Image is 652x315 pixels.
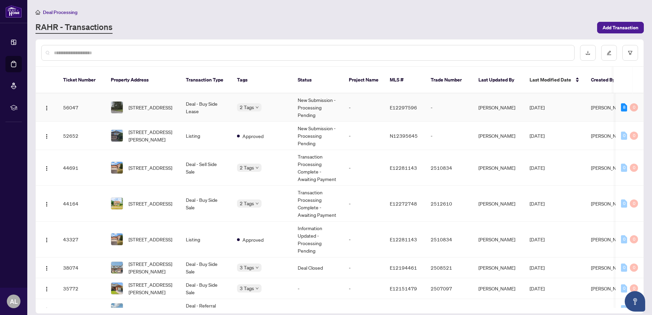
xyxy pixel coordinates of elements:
button: Logo [41,198,52,209]
span: [PERSON_NAME] [591,165,628,171]
span: [PERSON_NAME] [591,200,628,207]
img: thumbnail-img [111,283,123,294]
th: Last Modified Date [524,67,586,93]
img: logo [5,5,22,18]
td: 38074 [58,257,105,278]
div: 0 [630,264,638,272]
td: 56047 [58,93,105,122]
img: thumbnail-img [111,102,123,113]
td: - [343,93,384,122]
img: thumbnail-img [111,234,123,245]
img: Logo [44,237,49,243]
span: [STREET_ADDRESS] [129,164,172,171]
span: [DATE] [530,133,545,139]
span: [STREET_ADDRESS] [129,200,172,207]
td: Information Updated - Processing Pending [292,222,343,257]
button: Add Transaction [597,22,644,33]
div: 0 [630,199,638,208]
button: download [580,45,596,61]
button: Logo [41,262,52,273]
div: 0 [621,264,627,272]
div: 0 [630,235,638,243]
td: 35772 [58,278,105,299]
div: 0 [630,132,638,140]
span: 2 Tags [240,199,254,207]
th: Last Updated By [473,67,524,93]
span: home [35,10,40,15]
span: edit [607,50,611,55]
span: down [255,266,259,269]
span: E12281143 [390,236,417,242]
span: Deal Processing [43,9,77,15]
td: - [343,122,384,150]
th: Trade Number [425,67,473,93]
span: down [255,202,259,205]
span: [STREET_ADDRESS][PERSON_NAME] [129,128,175,143]
td: Listing [180,122,232,150]
td: Transaction Processing Complete - Awaiting Payment [292,150,343,186]
td: Deal - Buy Side Lease [180,93,232,122]
td: [PERSON_NAME] [473,222,524,257]
td: New Submission - Processing Pending [292,122,343,150]
td: Deal - Buy Side Sale [180,278,232,299]
img: Logo [44,134,49,139]
img: Logo [44,286,49,292]
span: [PERSON_NAME] [591,285,628,291]
button: Logo [41,102,52,113]
td: 44691 [58,150,105,186]
img: Logo [44,201,49,207]
td: - [343,278,384,299]
th: Transaction Type [180,67,232,93]
span: 2 Tags [240,103,254,111]
button: Open asap [625,291,645,312]
td: Listing [180,222,232,257]
img: Logo [44,266,49,271]
div: 0 [630,164,638,172]
span: [DATE] [530,306,545,312]
span: [STREET_ADDRESS] [129,104,172,111]
img: thumbnail-img [111,198,123,209]
img: thumbnail-img [111,303,123,315]
th: Ticket Number [58,67,105,93]
span: [PERSON_NAME] [591,133,628,139]
td: New Submission - Processing Pending [292,93,343,122]
span: [PERSON_NAME] [591,265,628,271]
td: 44164 [58,186,105,222]
img: Logo [44,166,49,171]
div: 0 [621,132,627,140]
span: [DATE] [530,285,545,291]
span: Last Modified Date [530,76,571,84]
td: [PERSON_NAME] [473,278,524,299]
img: thumbnail-img [111,162,123,174]
td: Deal - Buy Side Sale [180,186,232,222]
td: Deal - Sell Side Sale [180,150,232,186]
td: - [343,150,384,186]
span: [PERSON_NAME] [591,236,628,242]
button: Logo [41,162,52,173]
span: down [255,166,259,169]
span: N12395645 [390,133,418,139]
span: [DATE] [530,265,545,271]
button: Logo [41,130,52,141]
span: [DATE] [530,104,545,110]
span: download [586,50,590,55]
img: Logo [44,105,49,111]
td: Transaction Processing Complete - Awaiting Payment [292,186,343,222]
img: Logo [44,307,49,313]
td: 2510834 [425,222,473,257]
th: Project Name [343,67,384,93]
span: AL [10,297,18,306]
div: 0 [621,284,627,292]
td: - [343,257,384,278]
span: E11889703 [390,306,417,312]
td: [PERSON_NAME] [473,150,524,186]
td: [PERSON_NAME] [473,257,524,278]
td: - [343,222,384,257]
button: Logo [41,283,52,294]
span: E12297596 [390,104,417,110]
th: MLS # [384,67,425,93]
td: 2512610 [425,186,473,222]
span: down [255,106,259,109]
span: [PERSON_NAME] [591,306,628,312]
span: [STREET_ADDRESS][PERSON_NAME] [129,260,175,275]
